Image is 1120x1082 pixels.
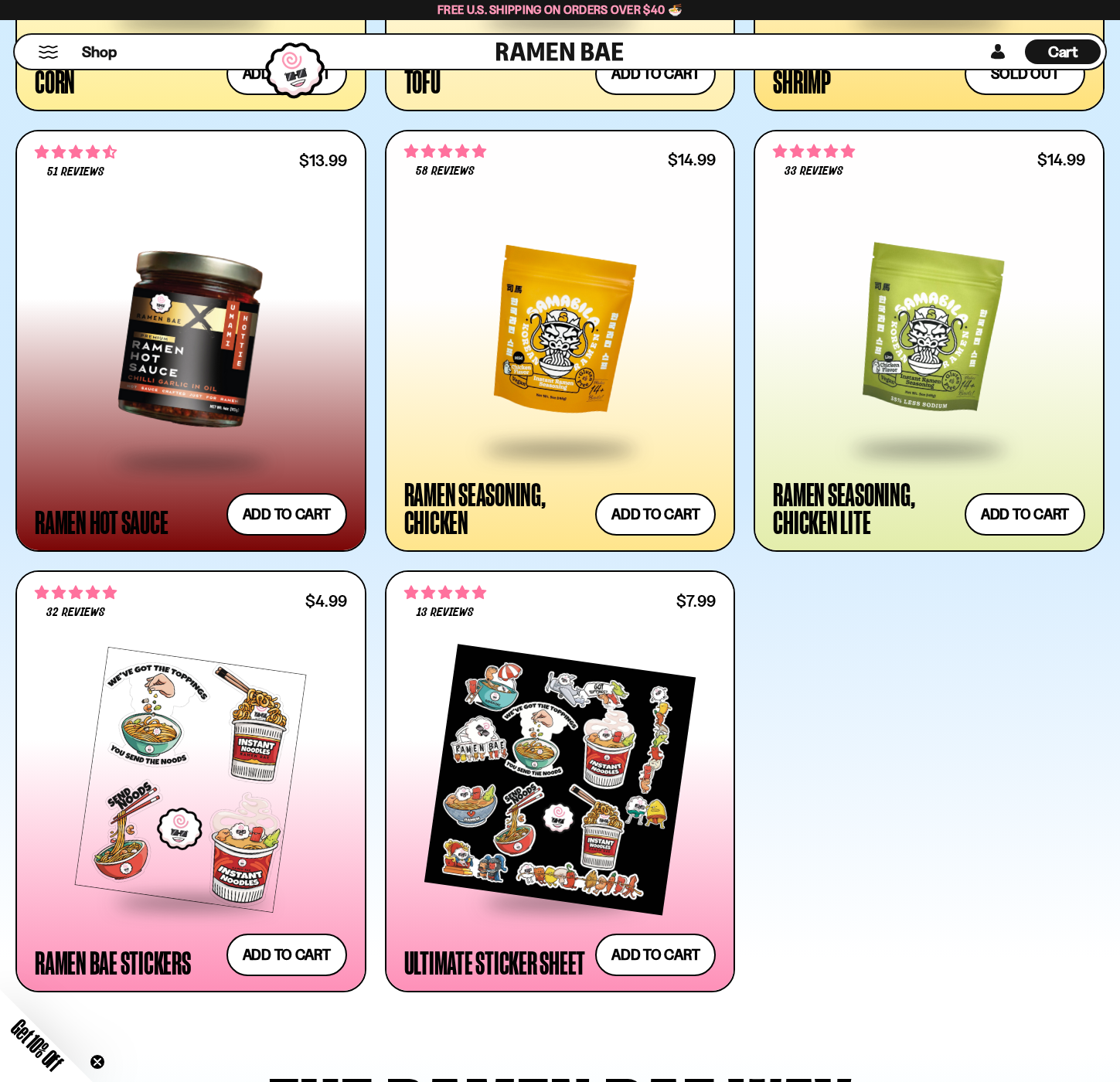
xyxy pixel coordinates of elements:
div: $13.99 [299,153,347,168]
span: 51 reviews [47,166,104,179]
a: Shop [82,39,117,64]
a: 4.83 stars 58 reviews $14.99 Ramen Seasoning, Chicken Add to cart [385,130,736,552]
button: Add to cart [595,493,716,536]
button: Close teaser [90,1054,105,1070]
div: $4.99 [305,594,347,608]
div: Ultimate Sticker Sheet [404,948,586,976]
a: 5.00 stars 33 reviews $14.99 Ramen Seasoning, Chicken Lite Add to cart [754,130,1105,552]
span: 33 reviews [785,165,843,178]
div: Shrimp [773,67,831,95]
span: 5.00 stars [773,141,855,162]
span: 4.75 stars [35,583,117,603]
span: 4.83 stars [404,141,486,162]
span: 13 reviews [417,607,474,619]
div: $7.99 [676,594,716,608]
a: 5.00 stars 13 reviews $7.99 Ultimate Sticker Sheet Add to cart [385,570,736,992]
span: 32 reviews [46,607,105,619]
button: Mobile Menu Trigger [38,46,59,59]
button: Add to cart [226,493,347,536]
div: Corn [35,67,75,95]
button: Add to cart [965,493,1085,536]
div: Ramen Seasoning, Chicken [404,480,588,536]
span: Shop [82,42,117,63]
span: 5.00 stars [404,583,486,603]
div: $14.99 [668,152,716,167]
div: Ramen Hot Sauce [35,508,168,536]
span: Free U.S. Shipping on Orders over $40 🍜 [437,2,683,17]
div: Ramen Seasoning, Chicken Lite [773,480,957,536]
button: Add to cart [226,934,347,976]
div: Ramen Bae Stickers [35,948,191,976]
button: Add to cart [595,934,716,976]
span: 58 reviews [416,165,475,178]
div: Tofu [404,67,441,95]
a: 4.75 stars 32 reviews $4.99 Ramen Bae Stickers Add to cart [15,570,366,992]
span: 4.71 stars [35,142,117,162]
a: 4.71 stars 51 reviews $13.99 Ramen Hot Sauce Add to cart [15,130,366,552]
span: Get 10% Off [7,1015,67,1075]
div: Cart [1025,35,1101,69]
div: $14.99 [1037,152,1085,167]
span: Cart [1048,43,1078,61]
